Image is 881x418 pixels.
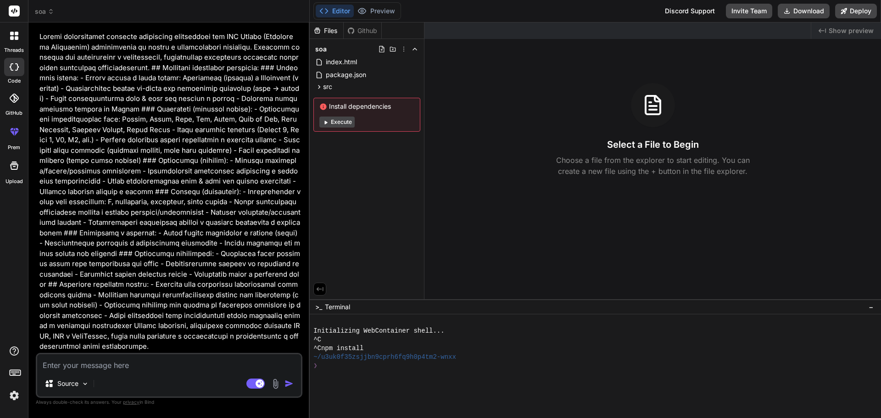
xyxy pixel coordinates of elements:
[270,379,281,389] img: attachment
[310,26,343,35] div: Files
[325,302,350,312] span: Terminal
[284,379,294,388] img: icon
[313,362,318,370] span: ❯
[867,300,875,314] button: −
[607,138,699,151] h3: Select a File to Begin
[726,4,772,18] button: Invite Team
[123,399,139,405] span: privacy
[39,32,301,352] p: Loremi dolorsitamet consecte adipiscing elitseddoei tem INC Utlabo (Etdolore ma Aliquaenim) admin...
[344,26,381,35] div: Github
[354,5,399,17] button: Preview
[659,4,720,18] div: Discord Support
[315,302,322,312] span: >_
[4,46,24,54] label: threads
[313,344,363,353] span: ^Cnpm install
[778,4,830,18] button: Download
[6,109,22,117] label: GitHub
[6,178,23,185] label: Upload
[835,4,877,18] button: Deploy
[325,56,358,67] span: index.html
[323,82,332,91] span: src
[325,69,367,80] span: package.json
[550,155,756,177] p: Choose a file from the explorer to start editing. You can create a new file using the + button in...
[313,327,445,335] span: Initializing WebContainer shell...
[319,102,414,111] span: Install dependencies
[313,335,321,344] span: ^C
[316,5,354,17] button: Editor
[57,379,78,388] p: Source
[869,302,874,312] span: −
[315,45,327,54] span: soa
[8,144,20,151] label: prem
[829,26,874,35] span: Show preview
[319,117,355,128] button: Execute
[81,380,89,388] img: Pick Models
[6,388,22,403] img: settings
[313,353,456,362] span: ~/u3uk0f35zsjjbn9cprh6fq9h0p4tm2-wnxx
[35,7,54,16] span: soa
[36,398,302,407] p: Always double-check its answers. Your in Bind
[8,77,21,85] label: code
